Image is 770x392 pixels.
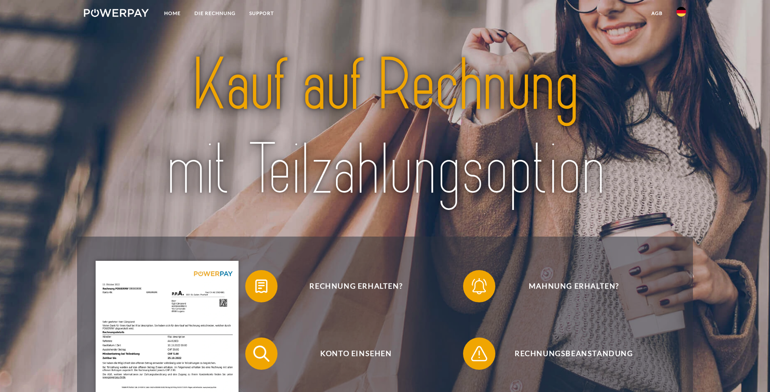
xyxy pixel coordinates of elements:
a: SUPPORT [242,6,281,21]
span: Rechnung erhalten? [257,270,455,302]
a: Home [157,6,188,21]
a: DIE RECHNUNG [188,6,242,21]
img: qb_search.svg [251,344,271,364]
span: Rechnungsbeanstandung [475,337,673,370]
img: logo-powerpay-white.svg [84,9,149,17]
span: Konto einsehen [257,337,455,370]
button: Mahnung erhalten? [463,270,673,302]
a: agb [645,6,670,21]
img: qb_warning.svg [469,344,489,364]
img: de [676,7,686,17]
button: Rechnungsbeanstandung [463,337,673,370]
button: Konto einsehen [245,337,455,370]
span: Mahnung erhalten? [475,270,673,302]
img: title-powerpay_de.svg [114,39,657,216]
img: qb_bell.svg [469,276,489,296]
img: qb_bill.svg [251,276,271,296]
button: Rechnung erhalten? [245,270,455,302]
